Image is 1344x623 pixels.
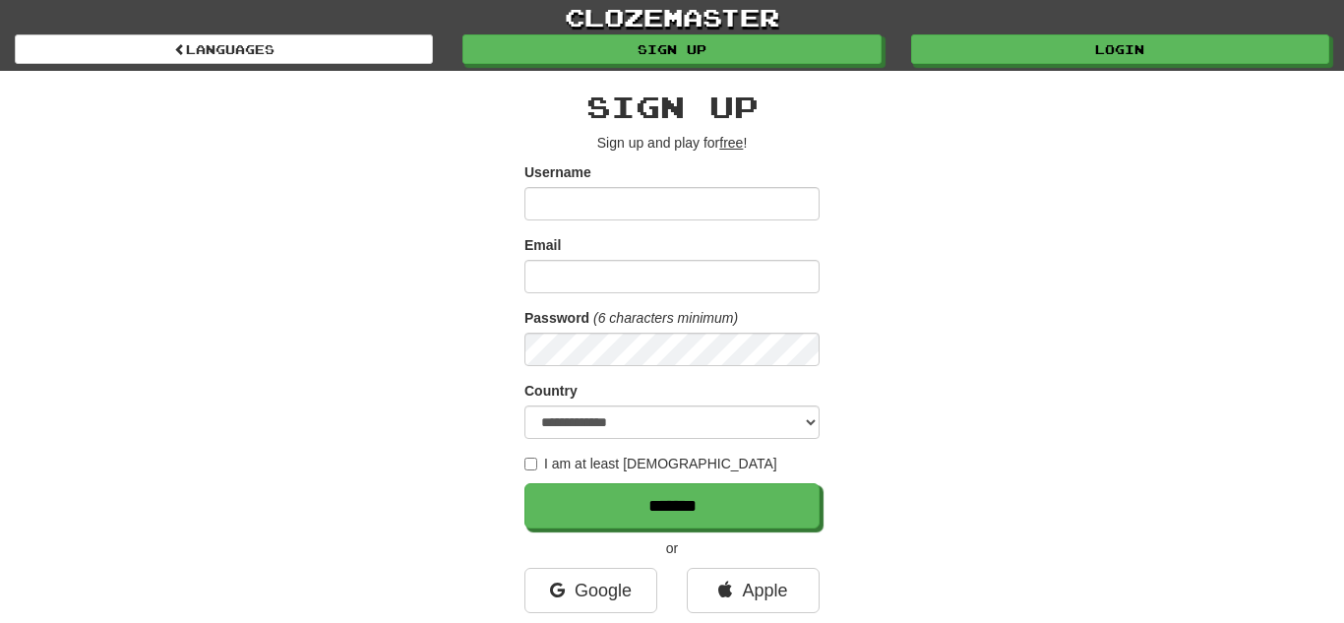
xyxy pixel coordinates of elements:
label: I am at least [DEMOGRAPHIC_DATA] [524,454,777,473]
label: Country [524,381,578,401]
p: or [524,538,820,558]
label: Username [524,162,591,182]
h2: Sign up [524,91,820,123]
label: Password [524,308,589,328]
a: Apple [687,568,820,613]
label: Email [524,235,561,255]
p: Sign up and play for ! [524,133,820,153]
a: Google [524,568,657,613]
u: free [719,135,743,151]
em: (6 characters minimum) [593,310,738,326]
a: Languages [15,34,433,64]
a: Sign up [462,34,881,64]
a: Login [911,34,1329,64]
input: I am at least [DEMOGRAPHIC_DATA] [524,458,537,470]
